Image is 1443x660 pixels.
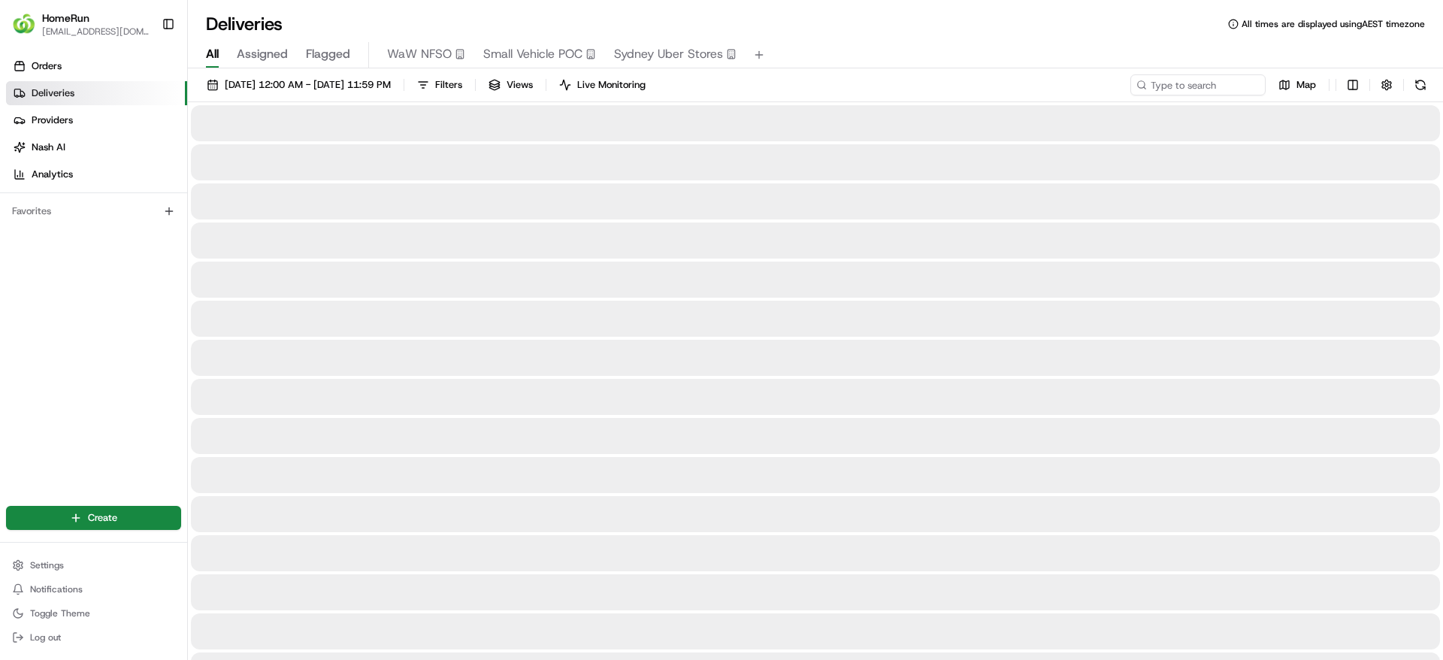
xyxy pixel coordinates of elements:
[32,168,73,181] span: Analytics
[32,141,65,154] span: Nash AI
[577,78,646,92] span: Live Monitoring
[614,45,723,63] span: Sydney Uber Stores
[32,114,73,127] span: Providers
[32,86,74,100] span: Deliveries
[1130,74,1266,95] input: Type to search
[306,45,350,63] span: Flagged
[30,559,64,571] span: Settings
[507,78,533,92] span: Views
[6,579,181,600] button: Notifications
[206,45,219,63] span: All
[6,6,156,42] button: HomeRunHomeRun[EMAIL_ADDRESS][DOMAIN_NAME]
[30,607,90,619] span: Toggle Theme
[1410,74,1431,95] button: Refresh
[42,11,89,26] button: HomeRun
[6,199,181,223] div: Favorites
[1272,74,1323,95] button: Map
[88,511,117,525] span: Create
[30,583,83,595] span: Notifications
[483,45,582,63] span: Small Vehicle POC
[32,59,62,73] span: Orders
[6,603,181,624] button: Toggle Theme
[6,627,181,648] button: Log out
[6,555,181,576] button: Settings
[12,12,36,36] img: HomeRun
[482,74,540,95] button: Views
[6,162,187,186] a: Analytics
[206,12,283,36] h1: Deliveries
[200,74,398,95] button: [DATE] 12:00 AM - [DATE] 11:59 PM
[410,74,469,95] button: Filters
[1242,18,1425,30] span: All times are displayed using AEST timezone
[237,45,288,63] span: Assigned
[387,45,452,63] span: WaW NFSO
[6,506,181,530] button: Create
[435,78,462,92] span: Filters
[225,78,391,92] span: [DATE] 12:00 AM - [DATE] 11:59 PM
[30,631,61,643] span: Log out
[1296,78,1316,92] span: Map
[6,108,187,132] a: Providers
[6,135,187,159] a: Nash AI
[552,74,652,95] button: Live Monitoring
[42,26,150,38] button: [EMAIL_ADDRESS][DOMAIN_NAME]
[6,81,187,105] a: Deliveries
[6,54,187,78] a: Orders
